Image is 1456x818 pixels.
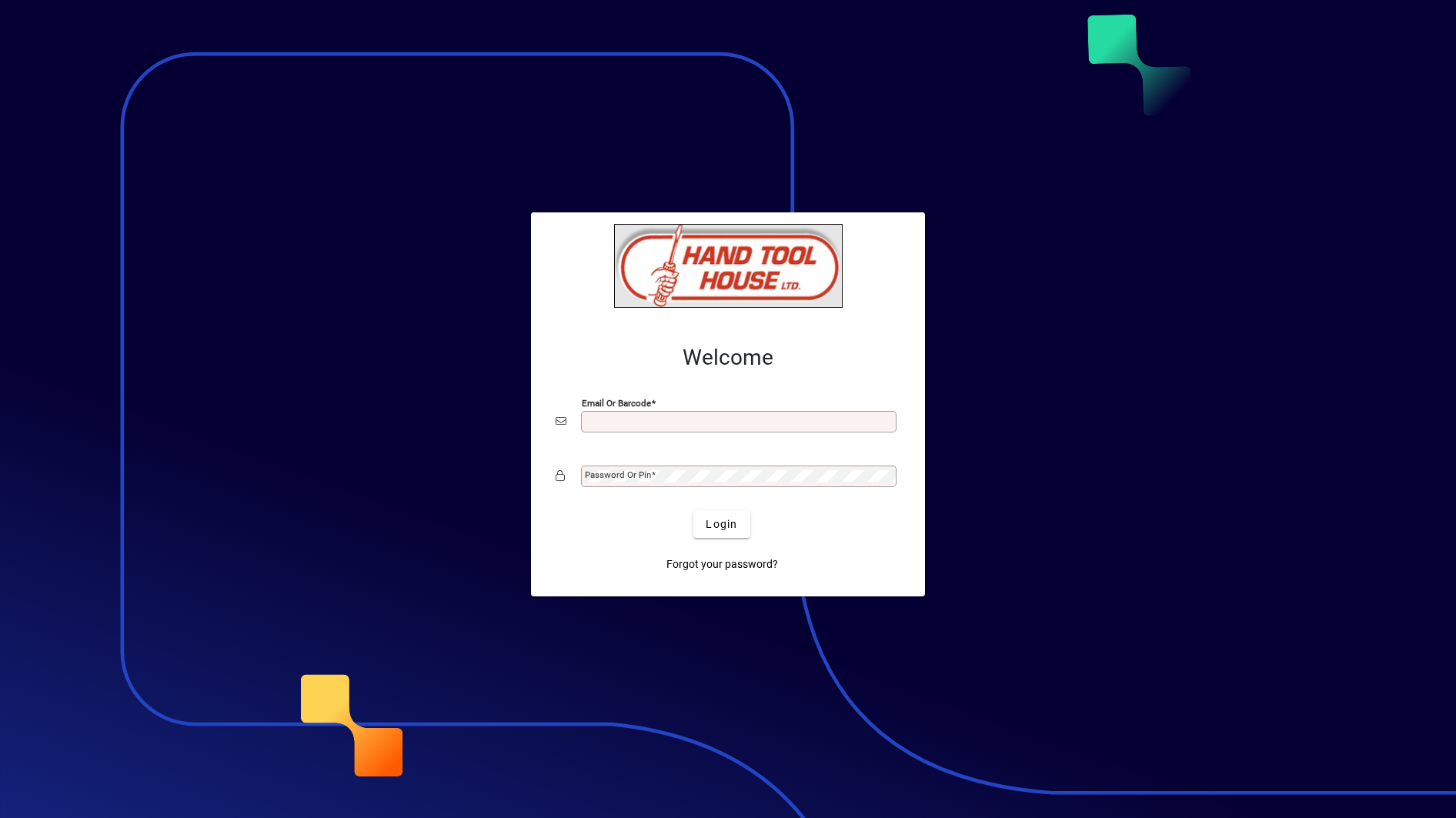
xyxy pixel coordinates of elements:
mat-label: Password or Pin [585,469,651,480]
a: Forgot your password? [660,550,784,578]
h2: Welcome [556,345,900,371]
button: Login [693,510,750,538]
mat-label: Email or Barcode [582,398,651,409]
span: Forgot your password? [666,556,778,573]
span: Login [706,516,737,533]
